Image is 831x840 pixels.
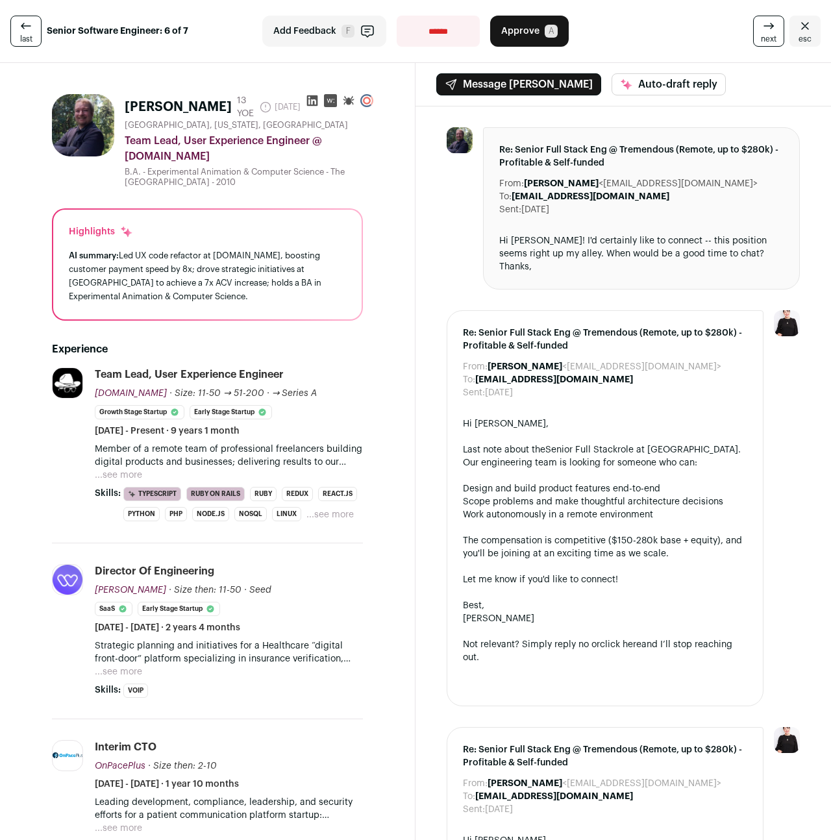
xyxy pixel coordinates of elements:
[165,507,187,521] li: PHP
[521,203,549,216] dd: [DATE]
[524,179,599,188] b: [PERSON_NAME]
[192,507,229,521] li: Node.js
[447,127,473,153] img: 938e0ced067e54f7ab36f602d29a55422ebabf5bf8759fc9c17d6359497d2462.jpg
[259,101,301,114] span: [DATE]
[463,612,747,625] div: [PERSON_NAME]
[488,777,721,790] dd: <[EMAIL_ADDRESS][DOMAIN_NAME]>
[463,508,747,521] li: Work autonomously in a remote environment
[52,94,114,156] img: 938e0ced067e54f7ab36f602d29a55422ebabf5bf8759fc9c17d6359497d2462.jpg
[341,25,354,38] span: F
[774,727,800,753] img: 9240684-medium_jpg
[95,761,145,771] span: OnPacePlus
[488,360,721,373] dd: <[EMAIL_ADDRESS][DOMAIN_NAME]>
[545,25,558,38] span: A
[267,387,269,400] span: ·
[69,251,119,260] span: AI summary:
[123,487,181,501] li: TypeScript
[169,586,242,595] span: · Size then: 11-50
[799,34,812,44] span: esc
[524,177,758,190] dd: <[EMAIL_ADDRESS][DOMAIN_NAME]>
[148,761,217,771] span: · Size then: 2-10
[53,368,82,398] img: 98d1f92e5ea8e115904425e33f03486a04e916cc16ff90e5f402b564744333f7.jpg
[10,16,42,47] a: last
[95,586,166,595] span: [PERSON_NAME]
[95,389,167,398] span: [DOMAIN_NAME]
[244,584,247,597] span: ·
[273,25,336,38] span: Add Feedback
[485,386,513,399] dd: [DATE]
[95,367,284,382] div: Team Lead, User Experience Engineer
[69,225,133,238] div: Highlights
[190,405,272,419] li: Early Stage Startup
[463,495,747,508] li: Scope problems and make thoughtful architecture decisions
[95,740,156,754] div: Interim CTO
[282,487,313,501] li: Redux
[753,16,784,47] a: next
[499,234,784,273] div: Hi [PERSON_NAME]! I'd certainly like to connect -- this position seems right up my alley. When wo...
[125,167,378,188] div: B.A. - Experimental Animation & Computer Science - The [GEOGRAPHIC_DATA] - 2010
[499,190,512,203] dt: To:
[95,778,239,791] span: [DATE] - [DATE] · 1 year 10 months
[463,790,475,803] dt: To:
[20,34,32,44] span: last
[95,443,363,469] p: Member of a remote team of professional freelancers building digital products and businesses; del...
[463,573,747,586] div: Let me know if you'd like to connect!
[545,445,617,454] a: Senior Full Stack
[600,640,641,649] a: click here
[125,133,378,164] div: Team Lead, User Experience Engineer @ [DOMAIN_NAME]
[95,425,240,438] span: [DATE] - Present · 9 years 1 month
[463,803,485,816] dt: Sent:
[612,73,726,95] button: Auto-draft reply
[272,507,301,521] li: Linux
[463,743,747,769] span: Re: Senior Full Stack Eng @ Tremendous (Remote, up to $280k) - Profitable & Self-funded
[95,639,363,665] p: Strategic planning and initiatives for a Healthcare “digital front-door” platform specializing in...
[499,177,524,190] dt: From:
[95,487,121,500] span: Skills:
[463,534,747,560] div: The compensation is competitive ($150-280k base + equity), and you'll be joining at an exciting t...
[463,482,747,495] li: Design and build product features end-to-end
[95,469,142,482] button: ...see more
[123,507,160,521] li: Python
[138,602,220,616] li: Early Stage Startup
[485,803,513,816] dd: [DATE]
[95,665,142,678] button: ...see more
[53,752,82,758] img: 2daaf96d9c76ec1c10b9dc43d351ff8dae6fa13366daa34ec49b183c658876ec
[234,507,267,521] li: NoSQL
[774,310,800,336] img: 9240684-medium_jpg
[488,779,562,788] b: [PERSON_NAME]
[249,586,271,595] span: Seed
[95,602,132,616] li: SaaS
[463,638,747,664] div: Not relevant? Simply reply no or and I’ll stop reaching out.
[501,25,540,38] span: Approve
[250,487,277,501] li: Ruby
[490,16,569,47] button: Approve A
[52,341,363,357] h2: Experience
[463,386,485,399] dt: Sent:
[262,16,386,47] button: Add Feedback F
[306,508,354,521] button: ...see more
[318,487,357,501] li: React.js
[123,684,148,698] li: VoIP
[463,777,488,790] dt: From:
[69,249,346,304] div: Led UX code refactor at [DOMAIN_NAME], boosting customer payment speed by 8x; drove strategic ini...
[789,16,821,47] a: Close
[125,98,232,116] h1: [PERSON_NAME]
[436,73,601,95] button: Message [PERSON_NAME]
[47,25,188,38] strong: Senior Software Engineer: 6 of 7
[53,565,82,595] img: 7165c60403f51072108f3c0e9777fd56c518cfae0c7d410a4bbbc371b784fc48.png
[512,192,669,201] b: [EMAIL_ADDRESS][DOMAIN_NAME]
[95,621,240,634] span: [DATE] - [DATE] · 2 years 4 months
[761,34,776,44] span: next
[95,822,142,835] button: ...see more
[499,203,521,216] dt: Sent:
[95,684,121,697] span: Skills:
[475,375,633,384] b: [EMAIL_ADDRESS][DOMAIN_NAME]
[463,443,747,469] div: Last note about the role at [GEOGRAPHIC_DATA]. Our engineering team is looking for someone who can:
[488,362,562,371] b: [PERSON_NAME]
[463,327,747,352] span: Re: Senior Full Stack Eng @ Tremendous (Remote, up to $280k) - Profitable & Self-funded
[463,360,488,373] dt: From:
[463,599,747,612] div: Best,
[272,389,317,398] span: → Series A
[475,792,633,801] b: [EMAIL_ADDRESS][DOMAIN_NAME]
[463,417,747,430] div: Hi [PERSON_NAME],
